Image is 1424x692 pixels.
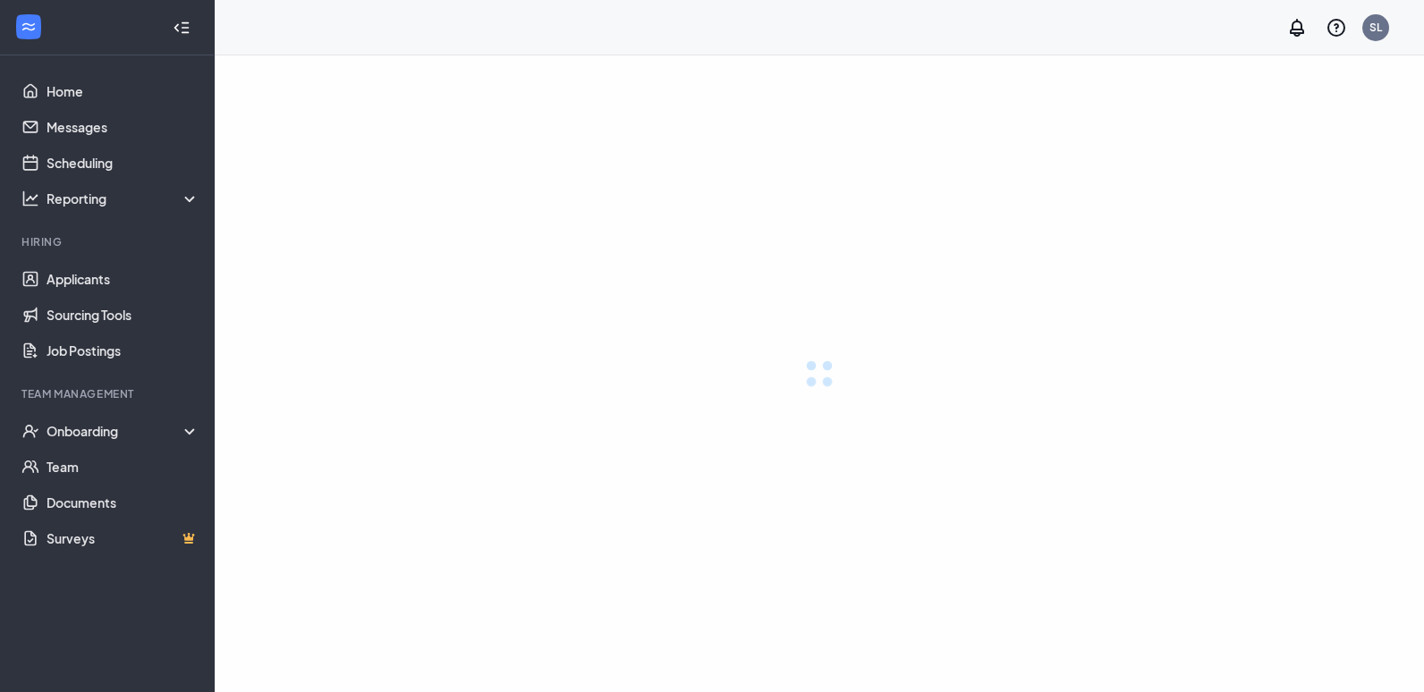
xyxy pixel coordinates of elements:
[47,261,199,297] a: Applicants
[21,234,196,249] div: Hiring
[173,19,191,37] svg: Collapse
[47,109,199,145] a: Messages
[47,449,199,485] a: Team
[47,520,199,556] a: SurveysCrown
[21,422,39,440] svg: UserCheck
[47,297,199,333] a: Sourcing Tools
[47,485,199,520] a: Documents
[47,333,199,368] a: Job Postings
[1369,20,1382,35] div: SL
[21,190,39,207] svg: Analysis
[47,422,200,440] div: Onboarding
[47,190,200,207] div: Reporting
[47,73,199,109] a: Home
[1286,17,1308,38] svg: Notifications
[1326,17,1347,38] svg: QuestionInfo
[21,386,196,401] div: Team Management
[47,145,199,181] a: Scheduling
[20,18,38,36] svg: WorkstreamLogo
